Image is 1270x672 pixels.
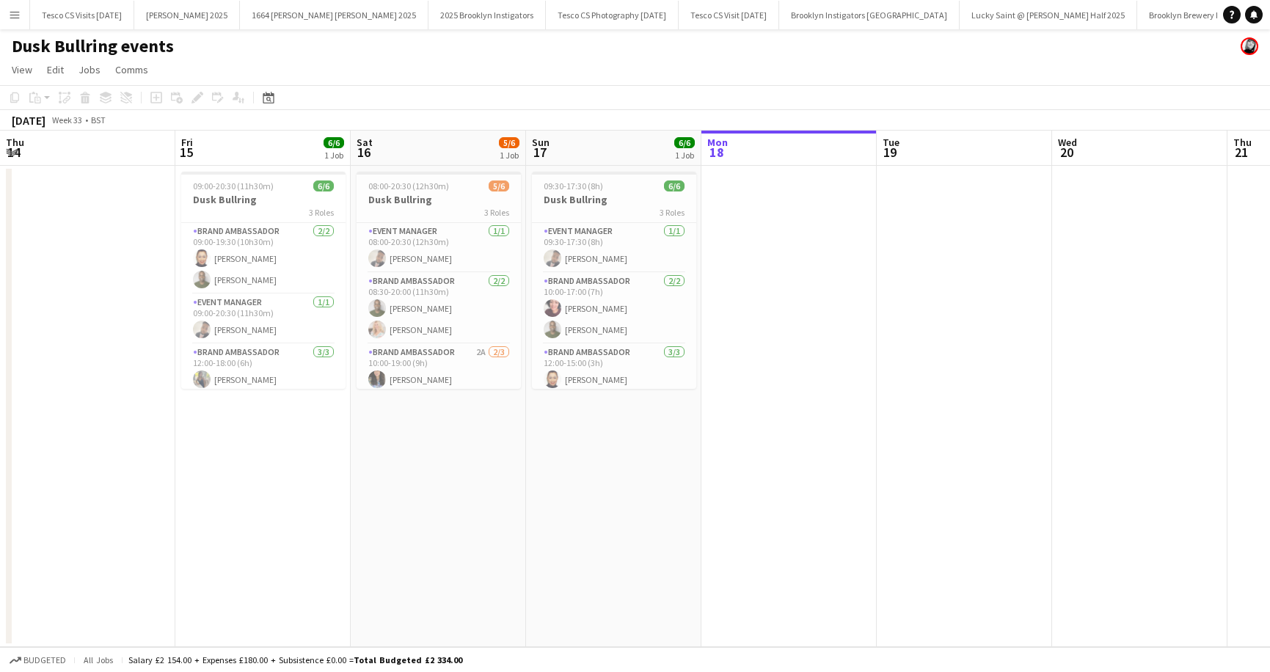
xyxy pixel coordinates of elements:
span: Budgeted [23,655,66,665]
span: 3 Roles [484,207,509,218]
div: 1 Job [500,150,519,161]
app-job-card: 08:00-20:30 (12h30m)5/6Dusk Bullring3 RolesEvent Manager1/108:00-20:30 (12h30m)[PERSON_NAME]Brand... [357,172,521,389]
span: 3 Roles [660,207,685,218]
span: Thu [1233,136,1252,149]
span: 19 [880,144,899,161]
app-card-role: Brand Ambassador3/312:00-18:00 (6h)[PERSON_NAME] [181,344,346,437]
span: Tue [883,136,899,149]
span: 14 [4,144,24,161]
button: Brooklyn Instigators [GEOGRAPHIC_DATA] [779,1,960,29]
span: Week 33 [48,114,85,125]
span: 6/6 [674,137,695,148]
span: 6/6 [324,137,344,148]
div: BST [91,114,106,125]
span: 09:00-20:30 (11h30m) [193,180,274,191]
span: 3 Roles [309,207,334,218]
a: View [6,60,38,79]
span: 16 [354,144,373,161]
button: 1664 [PERSON_NAME] [PERSON_NAME] 2025 [240,1,428,29]
button: 2025 Brooklyn Instigators [428,1,546,29]
span: Sat [357,136,373,149]
span: 6/6 [313,180,334,191]
button: Tesco CS Visit [DATE] [679,1,779,29]
span: 15 [179,144,193,161]
app-card-role: Brand Ambassador2A2/310:00-19:00 (9h)[PERSON_NAME] [357,344,521,437]
app-user-avatar: Janeann Ferguson [1241,37,1258,55]
div: 1 Job [675,150,694,161]
h3: Dusk Bullring [357,193,521,206]
span: 20 [1056,144,1077,161]
span: Comms [115,63,148,76]
span: Total Budgeted £2 334.00 [354,654,462,665]
button: Lucky Saint @ [PERSON_NAME] Half 2025 [960,1,1137,29]
a: Jobs [73,60,106,79]
span: 21 [1231,144,1252,161]
span: Sun [532,136,550,149]
app-job-card: 09:00-20:30 (11h30m)6/6Dusk Bullring3 RolesBrand Ambassador2/209:00-19:30 (10h30m)[PERSON_NAME][P... [181,172,346,389]
h3: Dusk Bullring [532,193,696,206]
a: Comms [109,60,154,79]
span: 08:00-20:30 (12h30m) [368,180,449,191]
button: Tesco CS Photography [DATE] [546,1,679,29]
span: 6/6 [664,180,685,191]
a: Edit [41,60,70,79]
button: [PERSON_NAME] 2025 [134,1,240,29]
span: 09:30-17:30 (8h) [544,180,603,191]
h1: Dusk Bullring events [12,35,174,57]
span: 17 [530,144,550,161]
span: View [12,63,32,76]
app-card-role: Brand Ambassador2/210:00-17:00 (7h)[PERSON_NAME][PERSON_NAME] [532,273,696,344]
span: 5/6 [489,180,509,191]
app-card-role: Event Manager1/109:00-20:30 (11h30m)[PERSON_NAME] [181,294,346,344]
app-job-card: 09:30-17:30 (8h)6/6Dusk Bullring3 RolesEvent Manager1/109:30-17:30 (8h)[PERSON_NAME]Brand Ambassa... [532,172,696,389]
app-card-role: Event Manager1/108:00-20:30 (12h30m)[PERSON_NAME] [357,223,521,273]
h3: Dusk Bullring [181,193,346,206]
span: Wed [1058,136,1077,149]
app-card-role: Brand Ambassador2/209:00-19:30 (10h30m)[PERSON_NAME][PERSON_NAME] [181,223,346,294]
span: Fri [181,136,193,149]
app-card-role: Brand Ambassador3/312:00-15:00 (3h)[PERSON_NAME] [532,344,696,437]
div: Salary £2 154.00 + Expenses £180.00 + Subsistence £0.00 = [128,654,462,665]
span: 5/6 [499,137,519,148]
span: Edit [47,63,64,76]
button: Tesco CS Visits [DATE] [30,1,134,29]
button: Budgeted [7,652,68,668]
span: Mon [707,136,728,149]
app-card-role: Event Manager1/109:30-17:30 (8h)[PERSON_NAME] [532,223,696,273]
span: Jobs [79,63,101,76]
span: Thu [6,136,24,149]
div: [DATE] [12,113,45,128]
span: 18 [705,144,728,161]
div: 1 Job [324,150,343,161]
span: All jobs [81,654,116,665]
app-card-role: Brand Ambassador2/208:30-20:00 (11h30m)[PERSON_NAME][PERSON_NAME] [357,273,521,344]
